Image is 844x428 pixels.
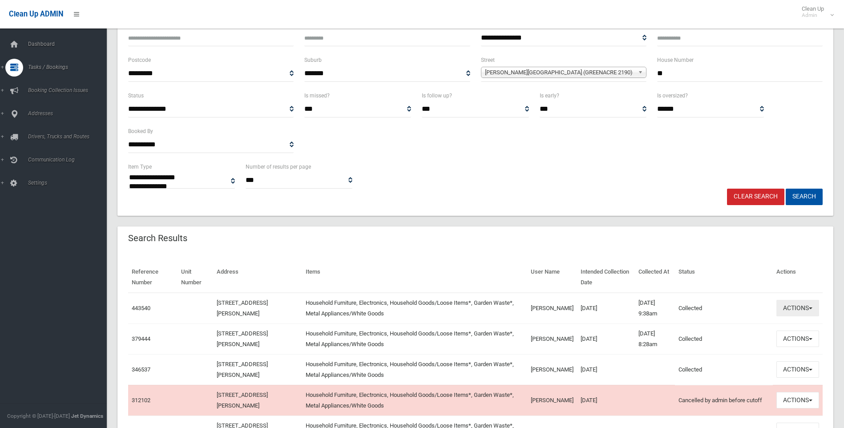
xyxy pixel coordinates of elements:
td: Cancelled by admin before cutoff [675,385,773,416]
a: [STREET_ADDRESS][PERSON_NAME] [217,299,268,317]
span: Communication Log [25,157,113,163]
span: Clean Up ADMIN [9,10,63,18]
button: Search [786,189,823,205]
td: Household Furniture, Electronics, Household Goods/Loose Items*, Garden Waste*, Metal Appliances/W... [302,354,527,385]
th: Collected At [635,262,675,293]
th: Actions [773,262,823,293]
a: 379444 [132,335,150,342]
small: Admin [802,12,824,19]
button: Actions [776,361,819,378]
td: [DATE] [577,385,635,416]
label: House Number [657,55,694,65]
td: [PERSON_NAME] [527,323,577,354]
span: Copyright © [DATE]-[DATE] [7,413,70,419]
td: Household Furniture, Electronics, Household Goods/Loose Items*, Garden Waste*, Metal Appliances/W... [302,323,527,354]
span: Drivers, Trucks and Routes [25,133,113,140]
th: Address [213,262,302,293]
label: Postcode [128,55,151,65]
button: Actions [776,392,819,408]
button: Actions [776,300,819,316]
td: [DATE] [577,354,635,385]
strong: Jet Dynamics [71,413,103,419]
label: Street [481,55,495,65]
a: 312102 [132,397,150,404]
a: [STREET_ADDRESS][PERSON_NAME] [217,361,268,378]
a: [STREET_ADDRESS][PERSON_NAME] [217,330,268,347]
label: Number of results per page [246,162,311,172]
label: Is oversized? [657,91,688,101]
td: [DATE] 8:28am [635,323,675,354]
td: [DATE] [577,323,635,354]
td: [PERSON_NAME] [527,385,577,416]
span: Dashboard [25,41,113,47]
td: Collected [675,354,773,385]
td: [DATE] [577,293,635,324]
td: Household Furniture, Electronics, Household Goods/Loose Items*, Garden Waste*, Metal Appliances/W... [302,385,527,416]
label: Is follow up? [422,91,452,101]
td: Collected [675,293,773,324]
header: Search Results [117,230,198,247]
a: Clear Search [727,189,784,205]
label: Item Type [128,162,152,172]
th: Intended Collection Date [577,262,635,293]
th: User Name [527,262,577,293]
label: Booked By [128,126,153,136]
label: Status [128,91,144,101]
a: 346537 [132,366,150,373]
td: [DATE] 9:38am [635,293,675,324]
a: 443540 [132,305,150,311]
th: Items [302,262,527,293]
span: Tasks / Bookings [25,64,113,70]
label: Is missed? [304,91,330,101]
td: Collected [675,323,773,354]
label: Is early? [540,91,559,101]
td: [PERSON_NAME] [527,354,577,385]
span: Settings [25,180,113,186]
button: Actions [776,331,819,347]
span: Clean Up [797,5,833,19]
a: [STREET_ADDRESS][PERSON_NAME] [217,392,268,409]
th: Unit Number [178,262,214,293]
td: [PERSON_NAME] [527,293,577,324]
th: Status [675,262,773,293]
label: Suburb [304,55,322,65]
th: Reference Number [128,262,178,293]
span: [PERSON_NAME][GEOGRAPHIC_DATA] (GREENACRE 2190) [485,67,634,78]
span: Addresses [25,110,113,117]
span: Booking Collection Issues [25,87,113,93]
td: Household Furniture, Electronics, Household Goods/Loose Items*, Garden Waste*, Metal Appliances/W... [302,293,527,324]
